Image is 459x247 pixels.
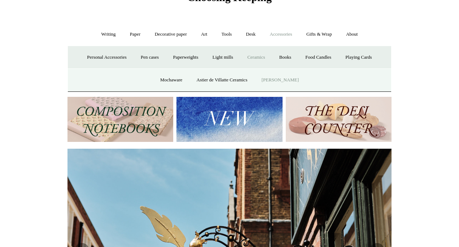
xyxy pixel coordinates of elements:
a: Playing Cards [339,48,378,67]
a: Ceramics [241,48,271,67]
a: Decorative paper [148,25,193,44]
a: Pen cases [134,48,165,67]
a: Gifts & Wrap [300,25,338,44]
a: Tools [215,25,239,44]
a: Paper [123,25,147,44]
a: Paperweights [166,48,205,67]
a: [PERSON_NAME] [255,71,305,90]
a: Accessories [263,25,299,44]
a: Art [194,25,214,44]
a: Books [273,48,298,67]
a: Light mills [206,48,240,67]
img: 202302 Composition ledgers.jpg__PID:69722ee6-fa44-49dd-a067-31375e5d54ec [67,97,173,142]
a: Writing [95,25,122,44]
a: Astier de Villatte Ceramics [190,71,254,90]
a: Food Candles [299,48,338,67]
a: Personal Accessories [80,48,133,67]
a: About [340,25,364,44]
a: Desk [240,25,262,44]
a: Mochaware [154,71,189,90]
img: New.jpg__PID:f73bdf93-380a-4a35-bcfe-7823039498e1 [176,97,282,142]
img: The Deli Counter [286,97,392,142]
